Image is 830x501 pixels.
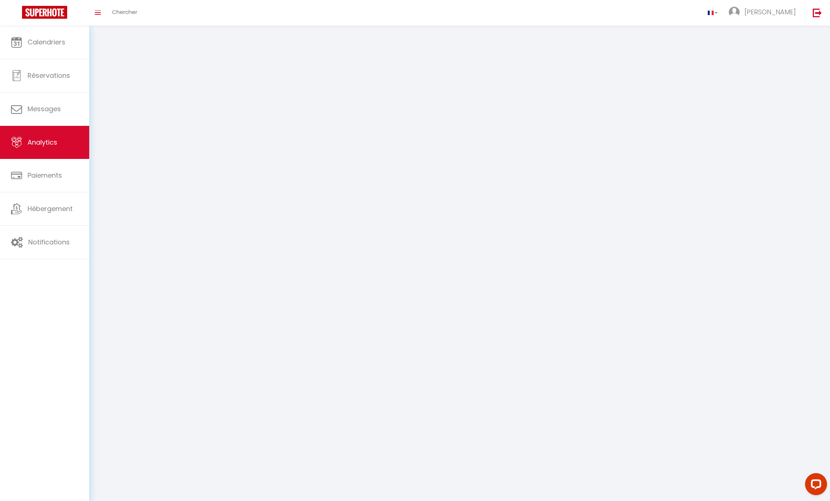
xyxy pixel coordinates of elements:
span: Notifications [28,237,70,247]
span: Hébergement [28,204,73,213]
iframe: LiveChat chat widget [799,470,830,501]
span: Calendriers [28,37,65,47]
img: logout [813,8,822,17]
span: [PERSON_NAME] [744,7,796,17]
img: Super Booking [22,6,67,19]
span: Analytics [28,138,57,147]
span: Chercher [112,8,137,16]
span: Réservations [28,71,70,80]
span: Paiements [28,171,62,180]
span: Messages [28,104,61,113]
img: ... [729,7,740,18]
